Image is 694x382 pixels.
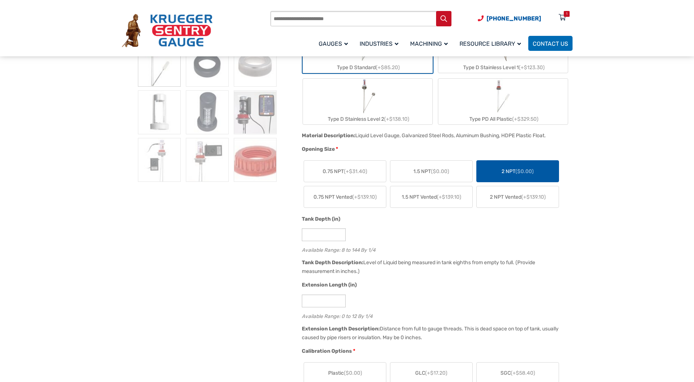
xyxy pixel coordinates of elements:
span: 0.75 NPT [323,168,367,175]
span: (+$138.10) [384,116,409,122]
span: [PHONE_NUMBER] [487,15,541,22]
img: At A Glance - Image 4 [138,90,181,134]
span: GLC [415,369,447,377]
span: Tank Depth Description: [302,259,363,266]
img: At A Glance - Image 5 [186,90,229,134]
span: (+$17.20) [425,370,447,376]
div: Type D Stainless Level 2 [303,114,432,124]
img: At A Glance - Image 7 [138,138,181,182]
span: 0.75 NPT Vented [314,193,377,201]
span: (+$139.10) [437,194,461,200]
span: Resource Library [459,40,521,47]
span: 2 NPT [502,168,534,175]
span: (+$31.40) [344,168,367,175]
a: Contact Us [528,36,573,51]
span: (+$85.20) [376,64,400,71]
span: (+$58.40) [511,370,535,376]
img: At A Glance - Image 8 [186,138,229,182]
span: Industries [360,40,398,47]
span: SGC [500,369,535,377]
span: (+$139.10) [352,194,377,200]
span: Machining [410,40,448,47]
a: Resource Library [455,35,528,52]
abbr: required [353,347,355,355]
img: At A Glance - Image 2 [186,43,229,87]
span: Material Description: [302,132,355,139]
div: Available Range: 8 to 144 By 1/4 [302,246,569,252]
img: At A Glance [138,43,181,87]
span: (+$123.30) [519,64,545,71]
span: Contact Us [533,40,568,47]
label: Type PD All Plastic [438,79,568,124]
a: Gauges [314,35,355,52]
a: Machining [406,35,455,52]
img: Krueger Sentry Gauge [122,14,213,48]
span: ($0.00) [431,168,449,175]
span: 2 NPT Vented [490,193,546,201]
span: Tank Depth (in) [302,216,340,222]
span: 1.5 NPT [413,168,449,175]
a: Phone Number (920) 434-8860 [478,14,541,23]
span: Opening Size [302,146,335,152]
abbr: required [336,145,338,153]
span: 1.5 NPT Vented [402,193,461,201]
div: Type PD All Plastic [438,114,568,124]
img: At A Glance - Image 3 [234,43,277,87]
span: (+$329.50) [512,116,539,122]
img: At A Glance - Image 6 [234,90,277,134]
span: (+$139.10) [521,194,546,200]
span: Extension Length Description: [302,326,380,332]
span: Gauges [319,40,348,47]
div: Distance from full to gauge threads. This is dead space on top of tank, usually caused by pipe ri... [302,326,559,341]
div: 1 [566,11,567,17]
div: Type D Stainless Level 1 [438,62,568,73]
div: Level of Liquid being measured in tank eighths from empty to full. (Provide measurement in inches.) [302,259,535,274]
div: Liquid Level Gauge, Galvanized Steel Rods, Aluminum Bushing, HDPE Plastic Float. [355,132,546,139]
span: ($0.00) [515,168,534,175]
div: Available Range: 0 to 12 By 1/4 [302,312,569,319]
div: Type D Standard [303,62,432,73]
span: Plastic [328,369,362,377]
span: Extension Length (in) [302,282,357,288]
span: ($0.00) [344,370,362,376]
span: Calibration Options [302,348,352,354]
a: Industries [355,35,406,52]
img: At A Glance - Image 9 [234,138,277,182]
label: Type D Stainless Level 2 [303,79,432,124]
